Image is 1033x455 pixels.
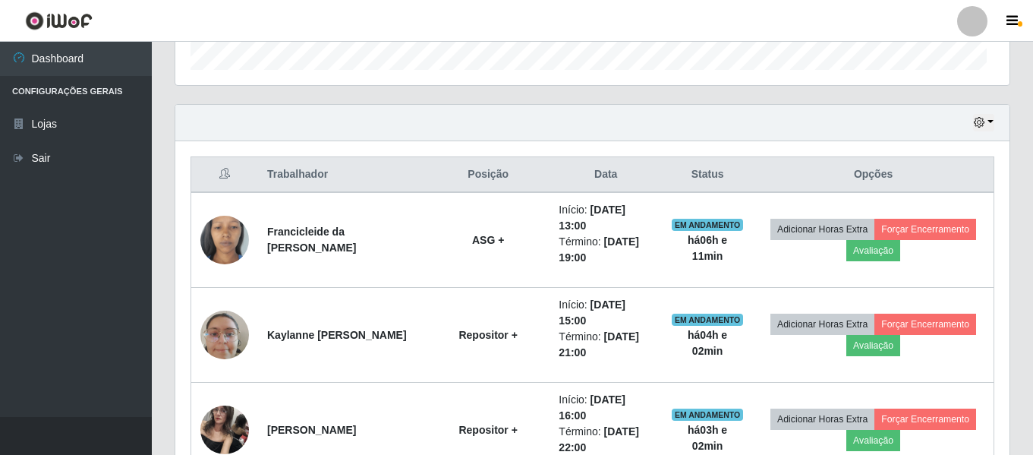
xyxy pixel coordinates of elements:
[688,424,727,452] strong: há 03 h e 02 min
[874,409,976,430] button: Forçar Encerramento
[770,409,874,430] button: Adicionar Horas Extra
[672,219,744,231] span: EM ANDAMENTO
[258,157,427,193] th: Trabalhador
[559,202,653,234] li: Início:
[200,303,249,368] img: 1752832224779.jpeg
[25,11,93,30] img: CoreUI Logo
[550,157,662,193] th: Data
[559,297,653,329] li: Início:
[458,329,517,341] strong: Repositor +
[267,226,356,254] strong: Francicleide da [PERSON_NAME]
[874,314,976,335] button: Forçar Encerramento
[662,157,753,193] th: Status
[559,234,653,266] li: Término:
[267,329,407,341] strong: Kaylanne [PERSON_NAME]
[559,204,625,232] time: [DATE] 13:00
[874,219,976,240] button: Forçar Encerramento
[472,234,504,246] strong: ASG +
[559,329,653,361] li: Término:
[559,393,625,422] time: [DATE] 16:00
[846,240,900,261] button: Avaliação
[427,157,550,193] th: Posição
[753,157,994,193] th: Opções
[770,314,874,335] button: Adicionar Horas Extra
[458,424,517,436] strong: Repositor +
[200,186,249,295] img: 1755264806909.jpeg
[688,234,727,262] strong: há 06 h e 11 min
[672,314,744,326] span: EM ANDAMENTO
[559,299,625,327] time: [DATE] 15:00
[559,392,653,424] li: Início:
[846,335,900,356] button: Avaliação
[846,430,900,451] button: Avaliação
[688,329,727,357] strong: há 04 h e 02 min
[770,219,874,240] button: Adicionar Horas Extra
[672,409,744,421] span: EM ANDAMENTO
[267,424,356,436] strong: [PERSON_NAME]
